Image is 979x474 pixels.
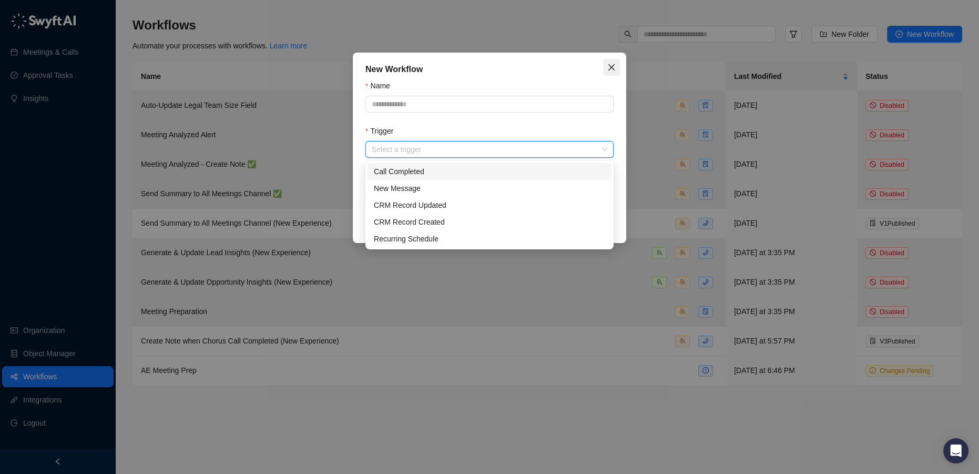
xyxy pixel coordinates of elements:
[368,230,611,247] div: Recurring Schedule
[368,163,611,180] div: Call Completed
[365,80,397,92] label: Name
[603,59,620,76] button: Close
[374,216,605,228] div: CRM Record Created
[374,233,605,245] div: Recurring Schedule
[943,438,968,463] div: Open Intercom Messenger
[374,183,605,194] div: New Message
[365,63,614,76] div: New Workflow
[368,197,611,214] div: CRM Record Updated
[607,63,616,72] span: close
[368,180,611,197] div: New Message
[365,125,401,137] label: Trigger
[365,96,614,113] input: Name
[368,214,611,230] div: CRM Record Created
[374,199,605,211] div: CRM Record Updated
[374,166,605,177] div: Call Completed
